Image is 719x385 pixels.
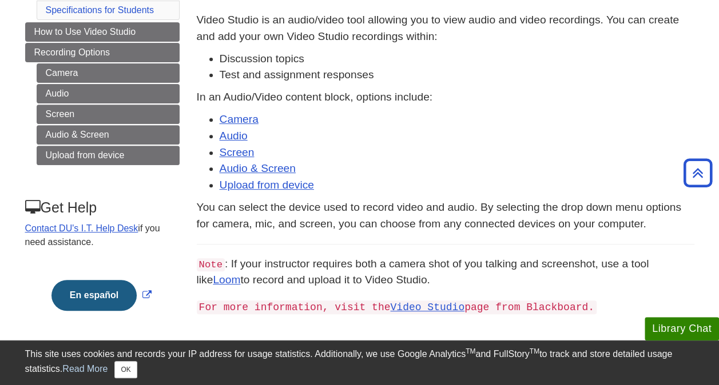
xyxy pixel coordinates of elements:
a: Audio & Screen [37,125,180,145]
span: Recording Options [34,47,110,57]
sup: TM [530,347,539,355]
p: if you need assistance. [25,222,178,249]
sup: TM [466,347,475,355]
a: Contact DU's I.T. Help Desk [25,223,138,233]
a: Audio [220,130,248,142]
code: Note [197,258,225,271]
a: How to Use Video Studio [25,22,180,42]
a: Audio [37,84,180,103]
a: Screen [37,105,180,124]
a: Specifications for Students [46,5,154,15]
a: Camera [37,63,180,83]
a: Audio & Screen [220,162,296,174]
a: Upload from device [220,179,314,191]
div: This site uses cookies and records your IP address for usage statistics. Additionally, we use Goo... [25,347,694,378]
a: Recording Options [25,43,180,62]
a: Loom [213,274,240,286]
li: Test and assignment responses [220,67,694,83]
h3: Get Help [25,199,178,216]
p: You can select the device used to record video and audio. By selecting the drop down menu options... [197,199,694,232]
a: Back to Top [680,165,716,181]
p: : If your instructor requires both a camera shot of you talking and screenshot, use a tool like t... [197,256,694,289]
code: For more information, visit the page from Blackboard. [197,300,597,314]
a: Screen [220,146,255,158]
a: Camera [220,113,259,125]
a: Video Studio [390,302,464,313]
p: In an Audio/Video content block, options include: [197,89,694,106]
button: Close [114,361,137,378]
a: Upload from device [37,146,180,165]
a: Link opens in new window [49,290,154,300]
a: Read More [62,364,108,374]
p: Video Studio is an audio/video tool allowing you to view audio and video recordings. You can crea... [197,12,694,45]
span: How to Use Video Studio [34,27,136,37]
li: Discussion topics [220,51,694,67]
button: En español [51,280,137,311]
button: Library Chat [645,317,719,340]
